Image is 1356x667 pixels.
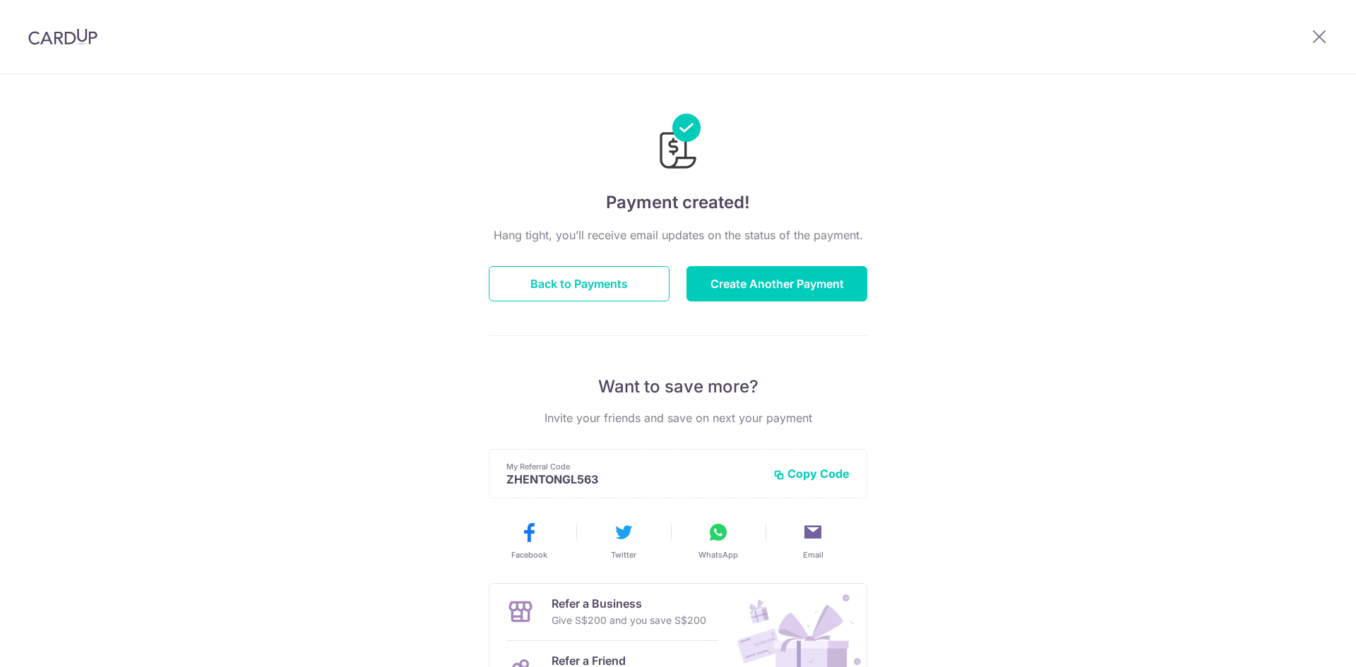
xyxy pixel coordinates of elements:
[771,521,855,560] button: Email
[552,595,706,612] p: Refer a Business
[487,521,571,560] button: Facebook
[773,467,850,481] button: Copy Code
[677,521,760,560] button: WhatsApp
[698,549,738,560] span: WhatsApp
[506,461,762,472] p: My Referral Code
[803,549,823,560] span: Email
[489,227,867,244] p: Hang tight, you’ll receive email updates on the status of the payment.
[506,472,762,486] p: ZHENTONGL563
[489,190,867,215] h4: Payment created!
[552,612,706,629] p: Give S$200 and you save S$200
[511,549,547,560] span: Facebook
[655,114,701,173] img: Payments
[489,409,867,426] p: Invite your friends and save on next your payment
[611,549,636,560] span: Twitter
[489,375,867,398] p: Want to save more?
[582,521,665,560] button: Twitter
[686,266,867,301] button: Create Another Payment
[489,266,670,301] button: Back to Payments
[28,28,97,45] img: CardUp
